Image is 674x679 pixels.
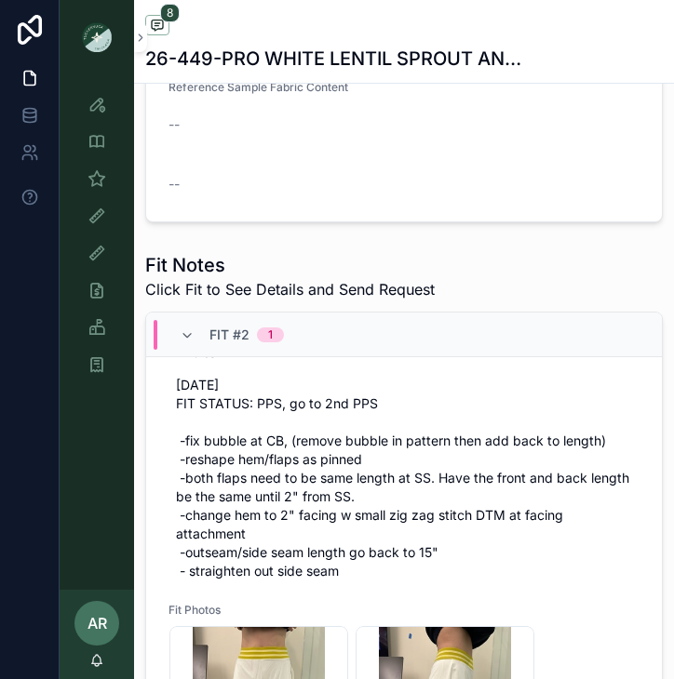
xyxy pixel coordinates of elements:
[176,376,632,580] span: [DATE] FIT STATUS: PPS, go to 2nd PPS -fix bubble at CB, (remove bubble in pattern then add back ...
[168,603,640,618] span: Fit Photos
[145,278,435,300] span: Click Fit to See Details and Send Request
[209,326,249,344] span: Fit #2
[160,4,180,22] span: 8
[168,115,180,134] span: --
[168,80,348,94] span: Reference Sample Fabric Content
[60,74,134,406] div: scrollable content
[268,327,273,342] div: 1
[145,46,523,72] h1: 26-449-PRO WHITE LENTIL SPROUT AND LEMON MERINGUE
[145,15,169,38] button: 8
[168,175,180,193] span: --
[145,252,435,278] h1: Fit Notes
[88,612,107,634] span: AR
[82,22,112,52] img: App logo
